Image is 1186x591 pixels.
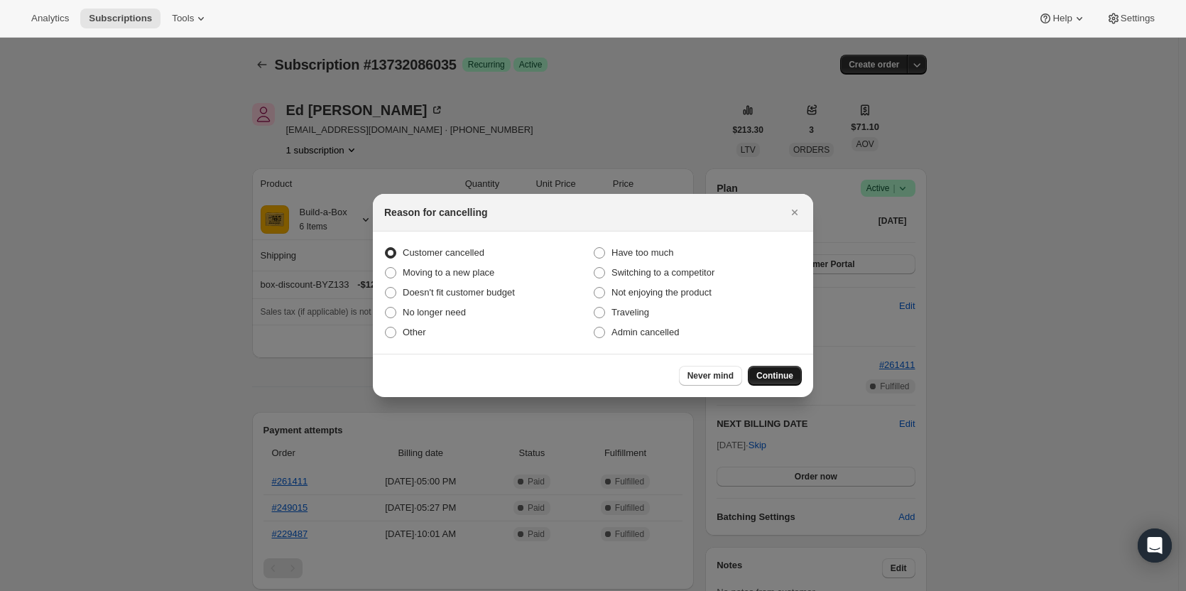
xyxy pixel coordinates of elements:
span: Not enjoying the product [611,287,712,298]
button: Help [1030,9,1094,28]
span: Other [403,327,426,337]
button: Continue [748,366,802,386]
span: Moving to a new place [403,267,494,278]
span: Never mind [687,370,734,381]
span: Subscriptions [89,13,152,24]
span: Settings [1121,13,1155,24]
span: Switching to a competitor [611,267,714,278]
span: Traveling [611,307,649,318]
span: Customer cancelled [403,247,484,258]
span: Help [1052,13,1072,24]
button: Settings [1098,9,1163,28]
button: Close [785,202,805,222]
div: Open Intercom Messenger [1138,528,1172,563]
span: No longer need [403,307,466,318]
button: Tools [163,9,217,28]
span: Admin cancelled [611,327,679,337]
button: Never mind [679,366,742,386]
h2: Reason for cancelling [384,205,487,219]
span: Have too much [611,247,673,258]
span: Doesn't fit customer budget [403,287,515,298]
button: Analytics [23,9,77,28]
span: Tools [172,13,194,24]
span: Analytics [31,13,69,24]
span: Continue [756,370,793,381]
button: Subscriptions [80,9,161,28]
